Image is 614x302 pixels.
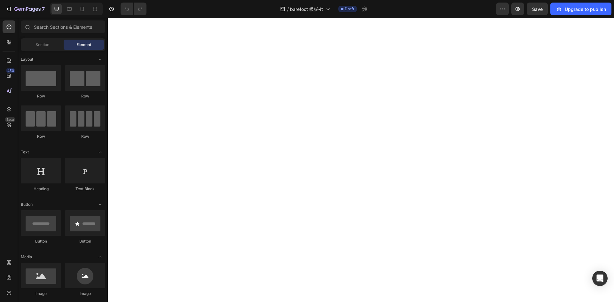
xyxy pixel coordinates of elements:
[532,6,543,12] span: Save
[527,3,548,15] button: Save
[121,3,146,15] div: Undo/Redo
[21,254,32,260] span: Media
[76,42,91,48] span: Element
[290,6,323,12] span: barefoot 模板-it
[21,93,61,99] div: Row
[3,3,48,15] button: 7
[95,199,105,210] span: Toggle open
[21,57,33,62] span: Layout
[108,18,614,302] iframe: Design area
[65,238,105,244] div: Button
[345,6,354,12] span: Draft
[592,271,608,286] div: Open Intercom Messenger
[550,3,611,15] button: Upgrade to publish
[35,42,49,48] span: Section
[65,134,105,139] div: Row
[21,186,61,192] div: Heading
[21,20,105,33] input: Search Sections & Elements
[287,6,289,12] span: /
[42,5,45,13] p: 7
[21,238,61,244] div: Button
[21,291,61,297] div: Image
[5,117,15,122] div: Beta
[6,68,15,73] div: 450
[95,252,105,262] span: Toggle open
[21,149,29,155] span: Text
[95,147,105,157] span: Toggle open
[65,93,105,99] div: Row
[65,186,105,192] div: Text Block
[21,134,61,139] div: Row
[556,6,606,12] div: Upgrade to publish
[95,54,105,65] span: Toggle open
[21,202,33,207] span: Button
[65,291,105,297] div: Image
